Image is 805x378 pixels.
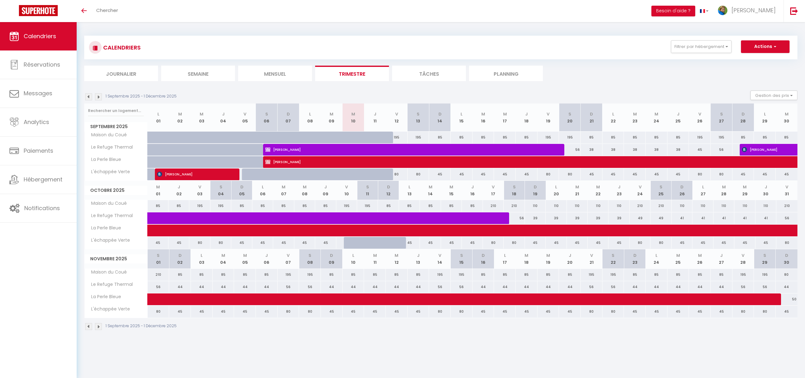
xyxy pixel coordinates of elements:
div: 38 [624,144,646,156]
div: 41 [692,212,713,224]
abbr: M [303,184,307,190]
th: 26 [689,103,711,132]
div: 80 [483,237,504,249]
div: 80 [630,237,650,249]
abbr: M [481,111,485,117]
div: 85 [315,200,336,212]
div: 45 [441,237,462,249]
div: 45 [494,168,516,180]
th: 16 [473,249,494,269]
th: 11 [364,103,386,132]
div: 39 [546,212,567,224]
abbr: J [324,184,327,190]
div: 80 [408,168,429,180]
abbr: D [742,111,745,117]
th: 23 [608,181,629,200]
div: 38 [667,144,689,156]
abbr: S [265,111,268,117]
img: ... [718,6,727,15]
th: 10 [343,249,364,269]
th: 18 [504,181,525,200]
div: 85 [420,200,441,212]
th: 08 [299,249,321,269]
div: 85 [516,132,538,143]
th: 23 [624,103,646,132]
abbr: M [156,184,160,190]
div: 41 [755,212,776,224]
div: 45 [168,237,189,249]
abbr: V [547,111,549,117]
div: 85 [378,200,399,212]
abbr: S [660,184,662,190]
div: 110 [672,200,692,212]
div: 45 [231,237,252,249]
th: 01 [148,249,169,269]
th: 12 [386,103,408,132]
th: 02 [169,103,191,132]
div: 45 [734,237,755,249]
abbr: M [282,184,285,190]
th: 29 [734,181,755,200]
div: 85 [473,132,494,143]
div: 110 [588,200,608,212]
div: 49 [650,212,671,224]
div: 39 [525,212,546,224]
div: 80 [689,168,711,180]
button: Actions [741,40,790,53]
div: 45 [273,237,294,249]
th: 14 [420,181,441,200]
div: 45 [714,237,734,249]
div: 210 [776,200,797,212]
abbr: V [244,111,246,117]
div: 45 [148,237,168,249]
th: 22 [588,181,608,200]
div: 39 [588,212,608,224]
div: 80 [538,168,559,180]
abbr: V [345,184,348,190]
th: 29 [754,103,776,132]
abbr: M [429,184,432,190]
div: 45 [567,237,588,249]
div: 45 [462,237,483,249]
th: 05 [234,249,256,269]
div: 39 [608,212,629,224]
th: 04 [210,181,231,200]
div: 195 [408,132,429,143]
abbr: V [639,184,642,190]
th: 24 [646,103,667,132]
div: 210 [630,200,650,212]
li: Journalier [84,66,158,81]
th: 21 [581,249,602,269]
div: 85 [646,132,667,143]
div: 41 [714,212,734,224]
div: 210 [483,200,504,212]
th: 08 [294,181,315,200]
th: 17 [483,181,504,200]
div: 195 [189,200,210,212]
div: 45 [689,144,711,156]
span: La Perle Bleue [85,156,123,163]
abbr: S [568,111,571,117]
th: 07 [278,103,299,132]
th: 07 [278,249,299,269]
abbr: J [677,111,679,117]
div: 80 [650,237,671,249]
div: 195 [689,132,711,143]
div: 85 [168,200,189,212]
span: [PERSON_NAME] [732,6,776,14]
th: 24 [630,181,650,200]
abbr: S [513,184,516,190]
div: 80 [189,237,210,249]
div: 39 [567,212,588,224]
div: 56 [776,212,797,224]
div: 38 [581,144,602,156]
div: 80 [559,168,581,180]
abbr: M [743,184,747,190]
th: 13 [408,103,429,132]
span: Chercher [96,7,118,14]
div: 85 [441,200,462,212]
div: 56 [504,212,525,224]
span: Calendriers [24,32,56,40]
div: 195 [711,132,732,143]
div: 45 [581,168,602,180]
